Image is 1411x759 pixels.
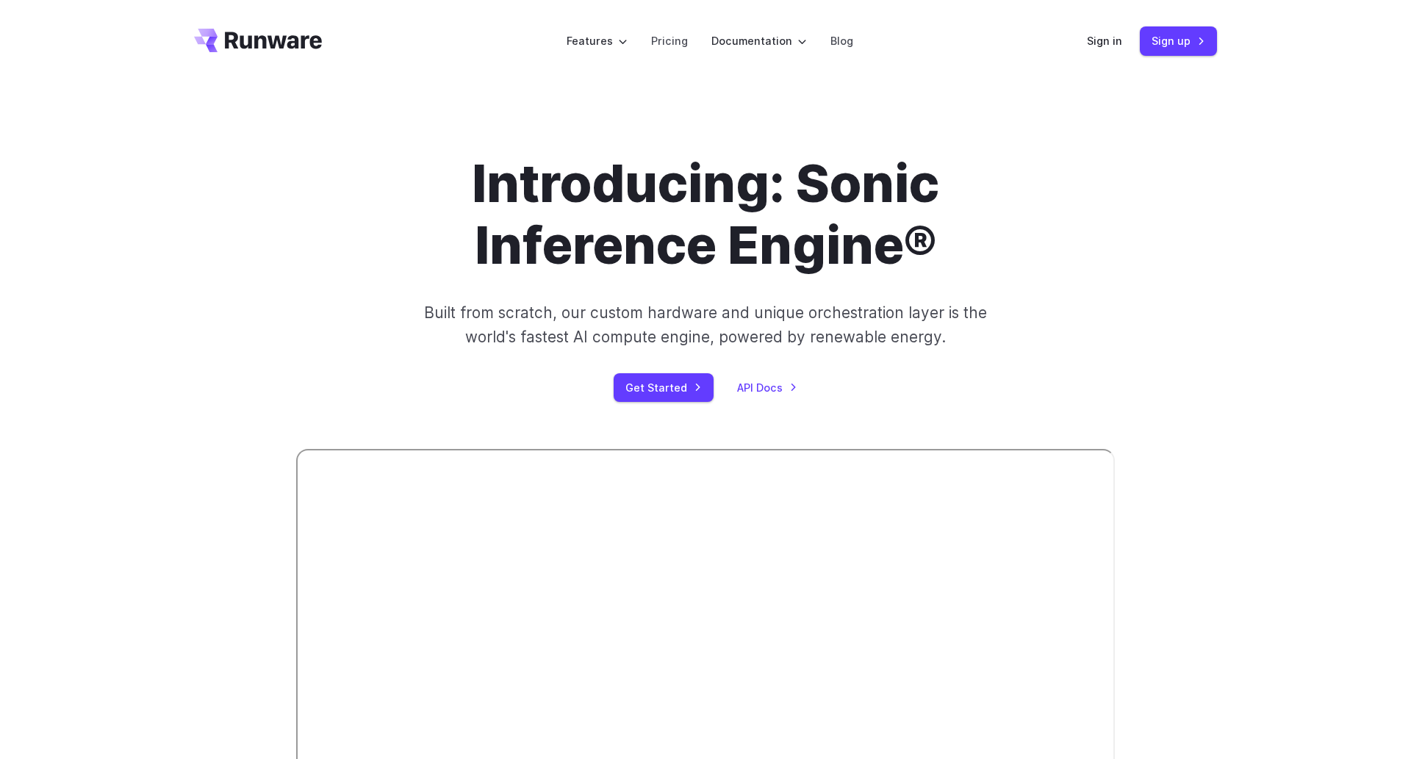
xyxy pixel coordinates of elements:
a: Go to / [194,29,322,52]
a: Sign up [1140,26,1217,55]
p: Built from scratch, our custom hardware and unique orchestration layer is the world's fastest AI ... [419,301,992,350]
label: Features [567,32,628,49]
a: Sign in [1087,32,1122,49]
label: Documentation [711,32,807,49]
a: Pricing [651,32,688,49]
a: Blog [830,32,853,49]
h1: Introducing: Sonic Inference Engine® [296,153,1115,277]
a: API Docs [737,379,797,396]
a: Get Started [614,373,714,402]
